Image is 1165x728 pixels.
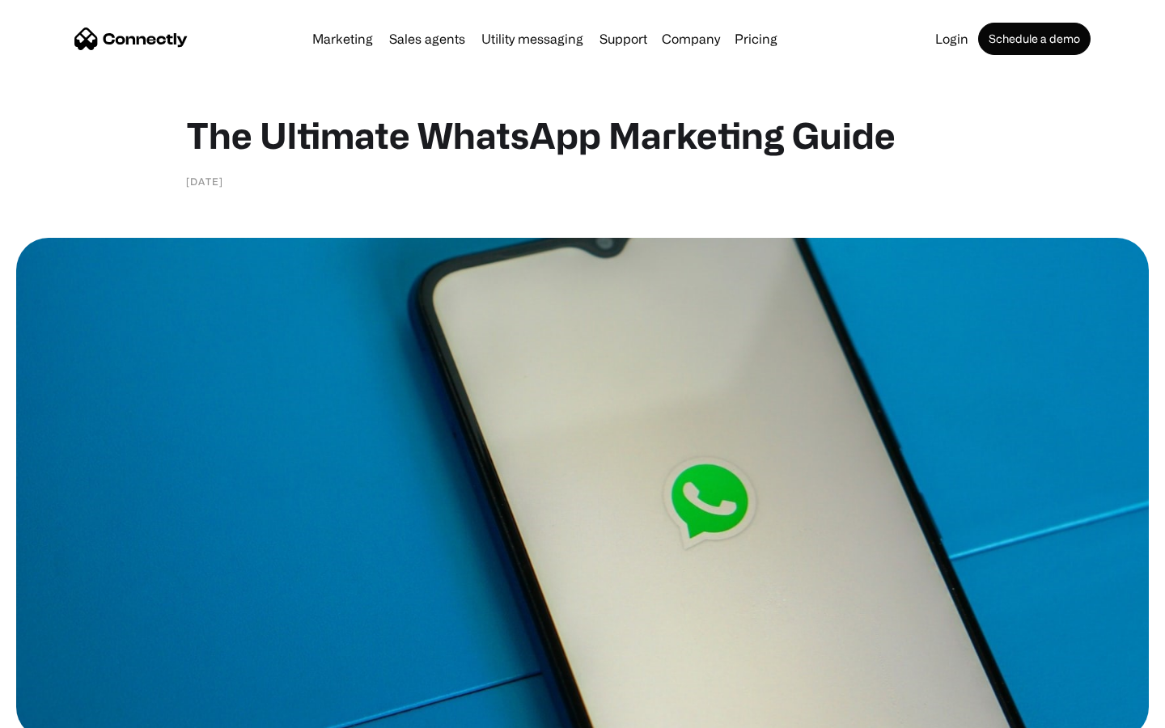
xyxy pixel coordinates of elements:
[475,32,590,45] a: Utility messaging
[16,700,97,722] aside: Language selected: English
[728,32,784,45] a: Pricing
[186,173,223,189] div: [DATE]
[978,23,1091,55] a: Schedule a demo
[383,32,472,45] a: Sales agents
[662,28,720,50] div: Company
[657,28,725,50] div: Company
[929,32,975,45] a: Login
[32,700,97,722] ul: Language list
[186,113,979,157] h1: The Ultimate WhatsApp Marketing Guide
[593,32,654,45] a: Support
[306,32,379,45] a: Marketing
[74,27,188,51] a: home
